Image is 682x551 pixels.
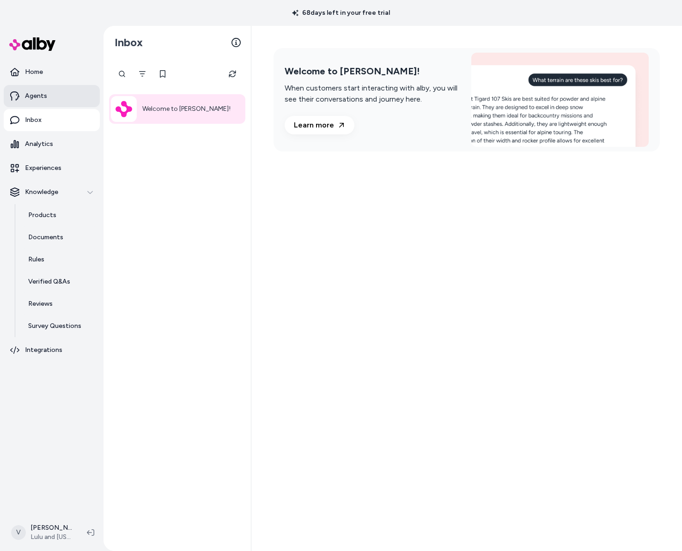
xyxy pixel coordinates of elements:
p: When customers start interacting with alby, you will see their conversations and journey here. [285,83,460,105]
p: Welcome to [PERSON_NAME]! [142,103,231,115]
a: Rules [19,248,100,271]
a: Inbox [4,109,100,131]
p: 68 days left in your free trial [286,8,396,18]
p: Rules [28,255,44,264]
button: Knowledge [4,181,100,203]
h2: Inbox [115,36,143,49]
p: Verified Q&As [28,277,70,286]
p: [PERSON_NAME] [30,523,72,533]
a: Experiences [4,157,100,179]
p: Home [25,67,43,77]
img: Welcome to alby! [471,53,649,147]
p: Agents [25,91,47,101]
a: Survey Questions [19,315,100,337]
a: Analytics [4,133,100,155]
p: Inbox [25,115,42,125]
span: V [11,525,26,540]
a: Products [19,204,100,226]
span: Lulu and [US_STATE] [30,533,72,542]
img: alby Logo [9,37,55,51]
p: Experiences [25,163,61,173]
p: Knowledge [25,188,58,197]
a: Integrations [4,339,100,361]
p: Survey Questions [28,321,81,331]
a: Documents [19,226,100,248]
a: Verified Q&As [19,271,100,293]
button: V[PERSON_NAME]Lulu and [US_STATE] [6,518,79,547]
h2: Welcome to [PERSON_NAME]! [285,66,460,77]
p: Products [28,211,56,220]
p: Reviews [28,299,53,309]
button: Refresh [223,65,242,83]
p: Integrations [25,345,62,355]
a: Learn more [285,116,354,134]
p: Documents [28,233,63,242]
a: Reviews [19,293,100,315]
img: Alby [116,101,132,118]
button: Filter [133,65,152,83]
p: Analytics [25,139,53,149]
a: Agents [4,85,100,107]
a: Home [4,61,100,83]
